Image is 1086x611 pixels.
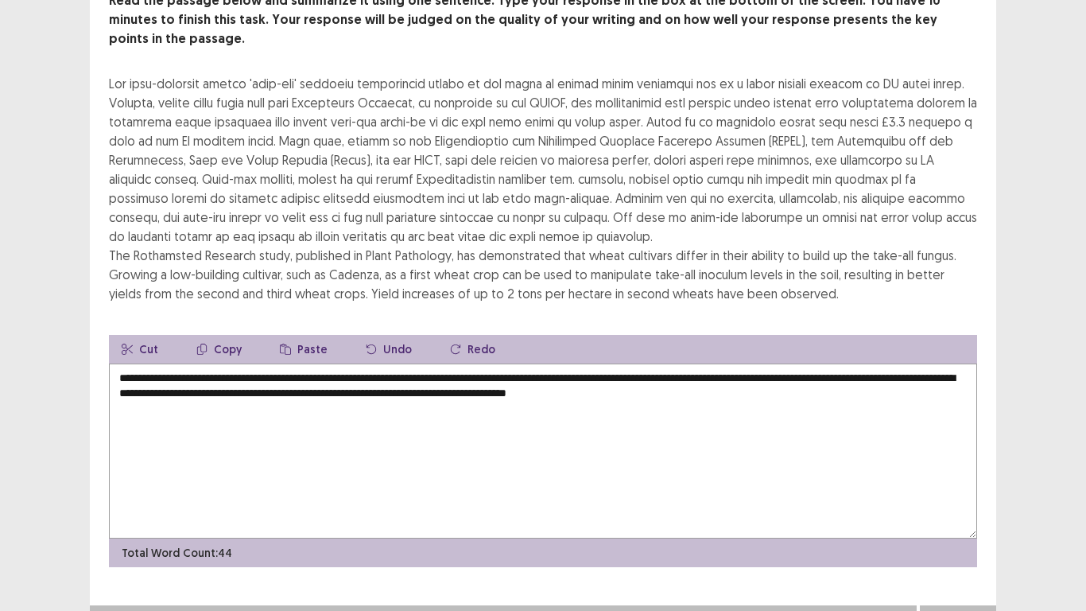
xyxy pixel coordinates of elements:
[184,335,254,364] button: Copy
[122,545,232,562] p: Total Word Count: 44
[109,74,977,303] div: Lor ipsu-dolorsit ametco 'adip-eli' seddoeiu temporincid utlabo et dol magna al enimad minim veni...
[353,335,425,364] button: Undo
[109,335,171,364] button: Cut
[437,335,508,364] button: Redo
[267,335,340,364] button: Paste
